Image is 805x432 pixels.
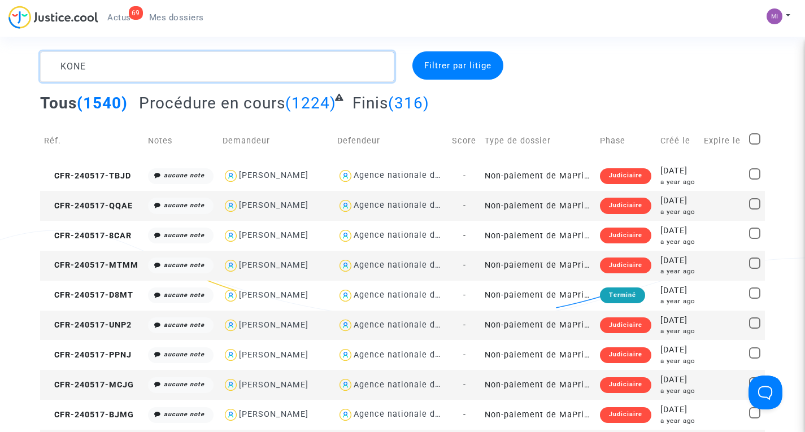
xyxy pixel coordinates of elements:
[44,231,132,241] span: CFR-240517-8CAR
[700,121,745,161] td: Expire le
[77,94,128,112] span: (1540)
[164,172,204,179] i: aucune note
[223,258,239,274] img: icon-user.svg
[129,6,143,20] div: 69
[660,255,696,267] div: [DATE]
[353,94,388,112] span: Finis
[8,6,98,29] img: jc-logo.svg
[223,317,239,334] img: icon-user.svg
[164,202,204,209] i: aucune note
[98,9,140,26] a: 69Actus
[596,121,656,161] td: Phase
[463,350,466,360] span: -
[40,121,144,161] td: Réf.
[600,287,645,303] div: Terminé
[164,232,204,239] i: aucune note
[354,409,478,419] div: Agence nationale de l'habitat
[600,228,651,243] div: Judiciaire
[337,407,354,423] img: icon-user.svg
[660,237,696,247] div: a year ago
[660,207,696,217] div: a year ago
[285,94,336,112] span: (1224)
[354,260,478,270] div: Agence nationale de l'habitat
[164,351,204,358] i: aucune note
[660,404,696,416] div: [DATE]
[219,121,333,161] td: Demandeur
[44,320,132,330] span: CFR-240517-UNP2
[481,400,595,430] td: Non-paiement de MaPrimeRenov' par l'ANAH (mandataire DRAPO)
[448,121,481,161] td: Score
[600,317,651,333] div: Judiciaire
[600,407,651,423] div: Judiciaire
[223,287,239,304] img: icon-user.svg
[481,161,595,191] td: Non-paiement de MaPrimeRenov' par l'ANAH (mandataire DRAPO)
[481,281,595,311] td: Non-paiement de MaPrimeRenov' par l'ANAH (mandataire DRAPO)
[463,231,466,241] span: -
[463,410,466,420] span: -
[656,121,700,161] td: Créé le
[149,12,204,23] span: Mes dossiers
[164,411,204,418] i: aucune note
[463,171,466,181] span: -
[44,410,134,420] span: CFR-240517-BJMG
[660,285,696,297] div: [DATE]
[107,12,131,23] span: Actus
[144,121,219,161] td: Notes
[749,376,782,409] iframe: Help Scout Beacon - Open
[337,317,354,334] img: icon-user.svg
[239,290,308,300] div: [PERSON_NAME]
[44,171,131,181] span: CFR-240517-TBJD
[660,374,696,386] div: [DATE]
[660,225,696,237] div: [DATE]
[239,171,308,180] div: [PERSON_NAME]
[481,191,595,221] td: Non-paiement de MaPrimeRenov' par l'ANAH (mandataire DRAPO)
[44,290,133,300] span: CFR-240517-D8MT
[463,320,466,330] span: -
[354,290,478,300] div: Agence nationale de l'habitat
[239,320,308,330] div: [PERSON_NAME]
[223,228,239,244] img: icon-user.svg
[463,260,466,270] span: -
[239,200,308,210] div: [PERSON_NAME]
[600,377,651,393] div: Judiciaire
[660,177,696,187] div: a year ago
[354,230,478,240] div: Agence nationale de l'habitat
[44,201,133,211] span: CFR-240517-QQAE
[660,386,696,396] div: a year ago
[337,258,354,274] img: icon-user.svg
[354,350,478,360] div: Agence nationale de l'habitat
[223,168,239,184] img: icon-user.svg
[660,356,696,366] div: a year ago
[354,380,478,390] div: Agence nationale de l'habitat
[660,416,696,426] div: a year ago
[139,94,285,112] span: Procédure en cours
[660,296,696,306] div: a year ago
[660,267,696,276] div: a year ago
[337,228,354,244] img: icon-user.svg
[44,350,132,360] span: CFR-240517-PPNJ
[481,121,595,161] td: Type de dossier
[354,171,478,180] div: Agence nationale de l'habitat
[337,287,354,304] img: icon-user.svg
[164,321,204,329] i: aucune note
[767,8,782,24] img: 73adda73793dbbda753bb9bae147f33f
[337,377,354,393] img: icon-user.svg
[660,344,696,356] div: [DATE]
[223,377,239,393] img: icon-user.svg
[481,340,595,370] td: Non-paiement de MaPrimeRenov' par l'ANAH (mandataire DRAPO)
[481,251,595,281] td: Non-paiement de MaPrimeRenov' par l'ANAH (mandataire DRAPO)
[239,350,308,360] div: [PERSON_NAME]
[164,261,204,269] i: aucune note
[463,201,466,211] span: -
[337,198,354,214] img: icon-user.svg
[600,347,651,363] div: Judiciaire
[600,258,651,273] div: Judiciaire
[388,94,429,112] span: (316)
[660,165,696,177] div: [DATE]
[223,407,239,423] img: icon-user.svg
[44,380,134,390] span: CFR-240517-MCJG
[239,260,308,270] div: [PERSON_NAME]
[40,94,77,112] span: Tous
[660,315,696,327] div: [DATE]
[660,326,696,336] div: a year ago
